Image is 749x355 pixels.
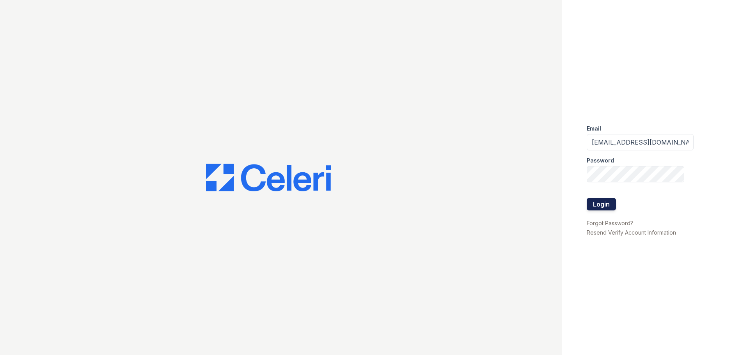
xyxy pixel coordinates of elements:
[587,229,676,236] a: Resend Verify Account Information
[587,198,616,210] button: Login
[587,125,601,132] label: Email
[587,157,614,164] label: Password
[587,220,633,226] a: Forgot Password?
[206,164,331,192] img: CE_Logo_Blue-a8612792a0a2168367f1c8372b55b34899dd931a85d93a1a3d3e32e68fde9ad4.png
